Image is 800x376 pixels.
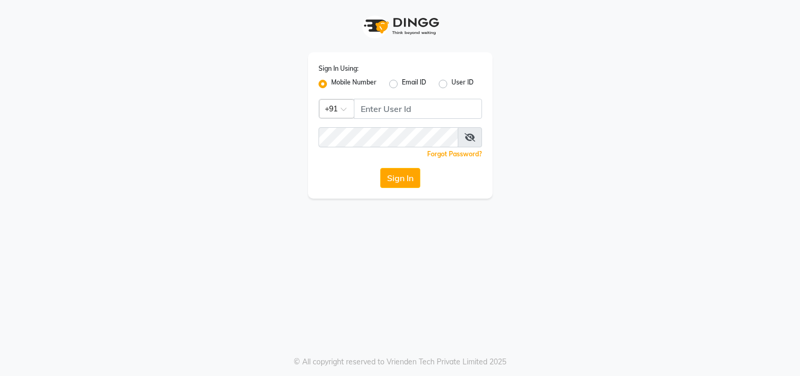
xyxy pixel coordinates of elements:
[402,78,426,90] label: Email ID
[354,99,482,119] input: Username
[319,127,458,147] input: Username
[380,168,420,188] button: Sign In
[319,64,359,73] label: Sign In Using:
[331,78,377,90] label: Mobile Number
[451,78,474,90] label: User ID
[427,150,482,158] a: Forgot Password?
[358,11,442,42] img: logo1.svg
